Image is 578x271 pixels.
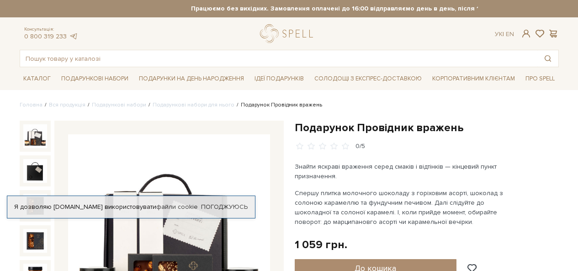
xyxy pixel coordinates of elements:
span: Подарункові набори [58,72,132,86]
p: Спершу плитка молочного шоколаду з горіховим асорті, шоколад з солоною карамеллю та фундучним печ... [295,188,509,227]
span: Подарунки на День народження [135,72,248,86]
a: файли cookie [156,203,198,211]
div: Ук [495,30,514,38]
div: 1 059 грн. [295,238,347,252]
div: 0/5 [355,142,365,151]
img: Подарунок Провідник вражень [23,159,47,183]
img: Подарунок Провідник вражень [23,124,47,148]
input: Пошук товару у каталозі [20,50,537,67]
div: Я дозволяю [DOMAIN_NAME] використовувати [7,203,255,211]
h1: Подарунок Провідник вражень [295,121,559,135]
a: Погоджуюсь [201,203,248,211]
a: En [506,30,514,38]
li: Подарунок Провідник вражень [234,101,322,109]
a: 0 800 319 233 [24,32,67,40]
span: Про Spell [522,72,558,86]
a: Вся продукція [49,101,85,108]
span: | [503,30,504,38]
a: Подарункові набори [92,101,146,108]
a: Подарункові набори для нього [153,101,234,108]
a: Солодощі з експрес-доставкою [311,71,425,86]
img: Подарунок Провідник вражень [23,194,47,218]
a: Корпоративним клієнтам [429,71,519,86]
span: Консультація: [24,27,78,32]
p: Знайти яскраві враження серед смаків і відтінків — кінцевий пункт призначення. [295,162,509,181]
button: Пошук товару у каталозі [537,50,558,67]
a: telegram [69,32,78,40]
img: Подарунок Провідник вражень [23,229,47,253]
a: Головна [20,101,42,108]
a: logo [260,24,317,43]
span: Каталог [20,72,54,86]
span: Ідеї подарунків [251,72,308,86]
